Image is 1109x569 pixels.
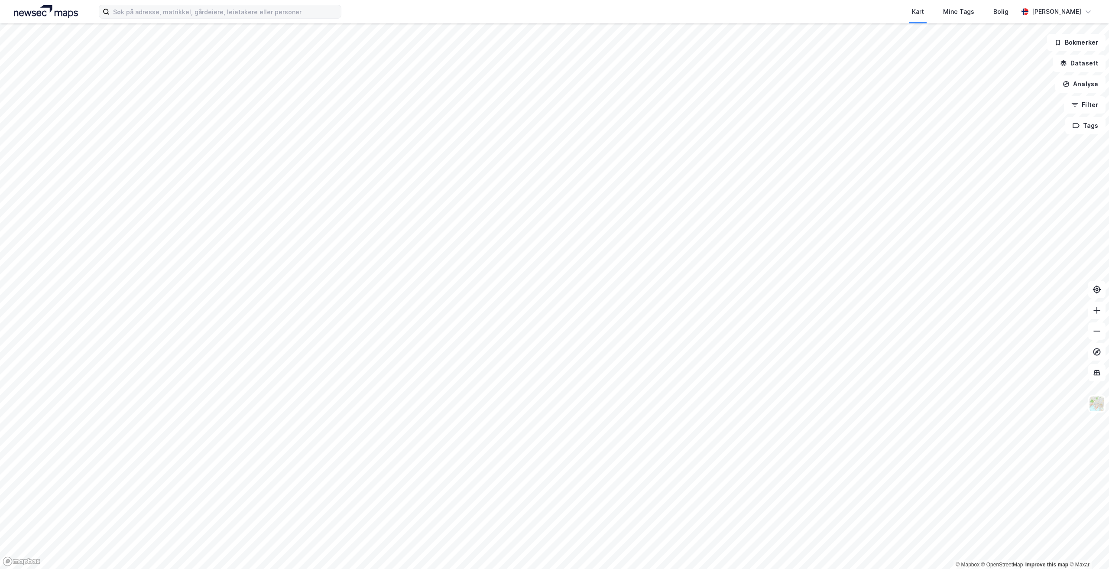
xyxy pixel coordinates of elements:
[1064,96,1106,114] button: Filter
[1066,527,1109,569] div: Kontrollprogram for chat
[956,562,979,568] a: Mapbox
[981,562,1023,568] a: OpenStreetMap
[3,556,41,566] a: Mapbox homepage
[110,5,341,18] input: Søk på adresse, matrikkel, gårdeiere, leietakere eller personer
[1047,34,1106,51] button: Bokmerker
[1065,117,1106,134] button: Tags
[1089,396,1105,412] img: Z
[912,7,924,17] div: Kart
[1025,562,1068,568] a: Improve this map
[993,7,1008,17] div: Bolig
[943,7,974,17] div: Mine Tags
[14,5,78,18] img: logo.a4113a55bc3d86da70a041830d287a7e.svg
[1055,75,1106,93] button: Analyse
[1066,527,1109,569] iframe: Chat Widget
[1032,7,1081,17] div: [PERSON_NAME]
[1053,55,1106,72] button: Datasett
